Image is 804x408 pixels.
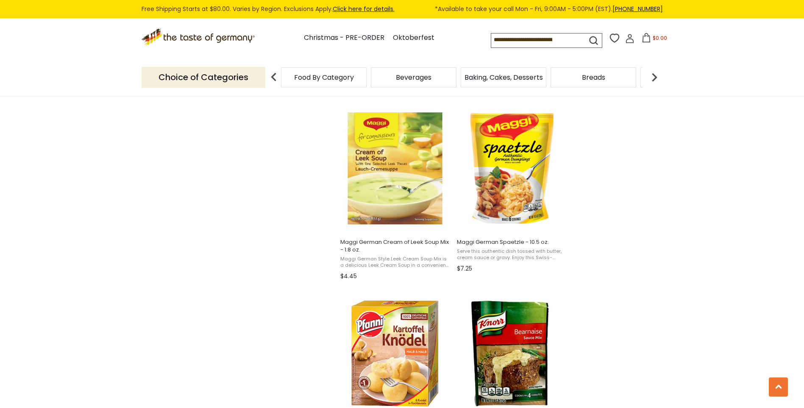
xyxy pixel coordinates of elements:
span: Maggi German Spaetzle - 10.5 oz. [457,238,567,246]
a: Food By Category [294,74,354,81]
img: next arrow [646,69,663,86]
a: Oktoberfest [393,32,434,44]
span: $4.45 [340,272,357,281]
div: Free Shipping Starts at $80.00. Varies by Region. Exclusions Apply. [142,4,663,14]
img: Maggi Swiss Spaetzle in Pouch [456,112,568,225]
button: $0.00 [636,33,672,46]
span: Maggi German Cream of Leek Soup Mix - 1.8 oz. [340,238,450,254]
a: Click here for details. [333,5,395,13]
span: Serve this authentic dish tossed with butter, cream sauce or gravy. Enjoy this Swiss-styled spaet... [457,248,567,261]
a: [PHONE_NUMBER] [612,5,663,13]
span: $7.25 [457,264,472,273]
span: *Available to take your call Mon - Fri, 9:00AM - 5:00PM (EST). [435,4,663,14]
a: Maggi German Cream of Leek Soup Mix - 1.8 oz. [339,105,451,283]
img: previous arrow [265,69,282,86]
a: Beverages [396,74,431,81]
a: Christmas - PRE-ORDER [304,32,384,44]
span: Maggi German Style Leek Cream Soup Mix is a delicious Leek Cream Soup in a convenient package wit... [340,256,450,269]
a: Baking, Cakes, Desserts [465,74,543,81]
a: Breads [582,74,605,81]
p: Choice of Categories [142,67,265,88]
img: Maggi German Cream of Leek Soup Mix [339,112,451,225]
a: Maggi German Spaetzle - 10.5 oz. [456,105,568,275]
span: $0.00 [653,34,667,42]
